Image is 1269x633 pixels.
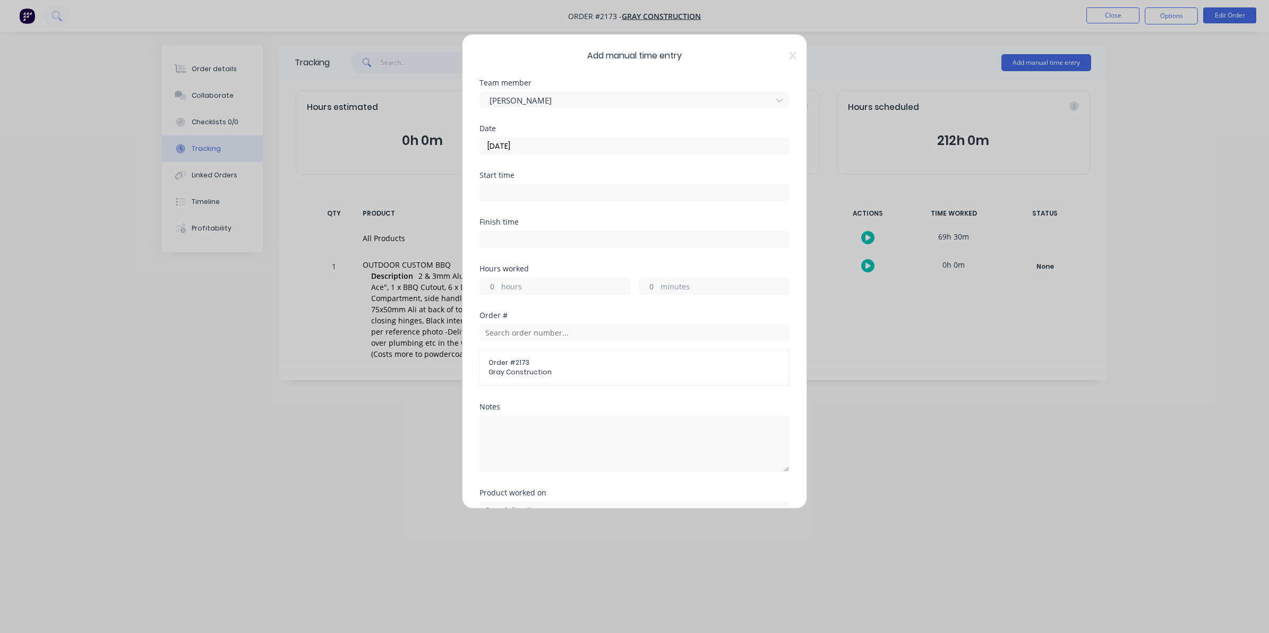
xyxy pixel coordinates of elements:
[661,281,789,294] label: minutes
[479,125,790,132] div: Date
[479,172,790,179] div: Start time
[479,218,790,226] div: Finish time
[479,49,790,62] span: Add manual time entry
[479,403,790,410] div: Notes
[479,324,790,340] input: Search order number...
[479,265,790,272] div: Hours worked
[488,358,781,367] span: Order # 2173
[479,502,790,518] input: Search line items...
[479,489,790,497] div: Product worked on
[479,79,790,87] div: Team member
[479,312,790,319] div: Order #
[488,367,781,377] span: Gray Construction
[639,278,658,294] input: 0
